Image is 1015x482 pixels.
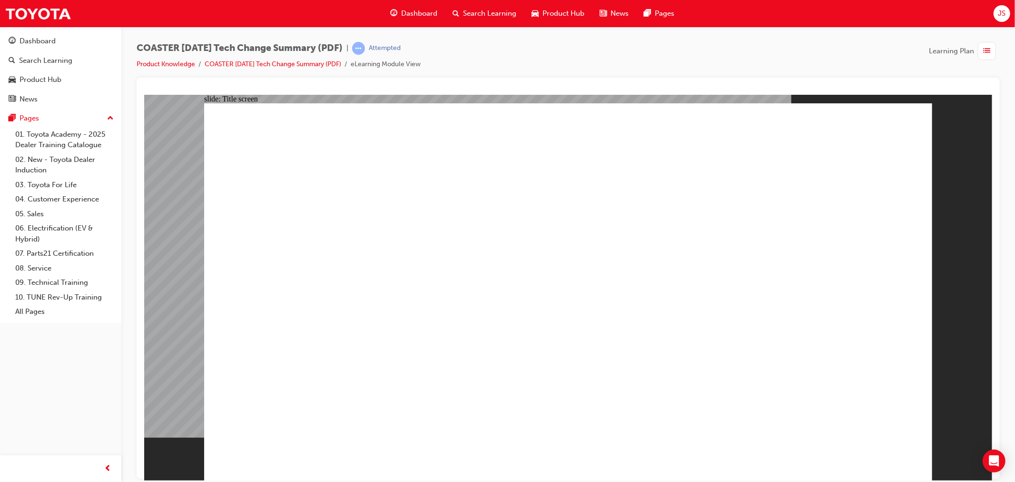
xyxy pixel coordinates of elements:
a: car-iconProduct Hub [524,4,592,23]
button: Learning Plan [929,42,1000,60]
img: Trak [5,3,71,24]
a: guage-iconDashboard [383,4,445,23]
div: Dashboard [20,36,56,47]
button: JS [994,5,1010,22]
a: 02. New - Toyota Dealer Induction [11,152,118,178]
a: Search Learning [4,52,118,70]
a: search-iconSearch Learning [445,4,524,23]
span: learningRecordVerb_ATTEMPT-icon [352,42,365,55]
div: Search Learning [19,55,72,66]
a: All Pages [11,304,118,319]
span: Search Learning [463,8,516,19]
span: pages-icon [9,114,16,123]
span: news-icon [600,8,607,20]
span: JS [998,8,1005,19]
button: DashboardSearch LearningProduct HubNews [4,30,118,110]
span: guage-icon [9,37,16,46]
a: 04. Customer Experience [11,192,118,207]
a: News [4,90,118,108]
span: Product Hub [542,8,584,19]
div: News [20,94,38,105]
a: 01. Toyota Academy - 2025 Dealer Training Catalogue [11,127,118,152]
span: car-icon [9,76,16,84]
button: Pages [4,110,118,127]
li: eLearning Module View [351,59,421,70]
a: COASTER [DATE] Tech Change Summary (PDF) [205,60,341,68]
a: Product Knowledge [137,60,195,68]
a: 06. Electrification (EV & Hybrid) [11,221,118,246]
a: Product Hub [4,71,118,89]
div: Open Intercom Messenger [983,450,1005,472]
span: up-icon [107,112,114,125]
div: Pages [20,113,39,124]
a: Dashboard [4,32,118,50]
div: Attempted [369,44,401,53]
span: car-icon [532,8,539,20]
span: search-icon [9,57,15,65]
span: Dashboard [401,8,437,19]
span: | [346,43,348,54]
a: pages-iconPages [636,4,682,23]
span: pages-icon [644,8,651,20]
a: 09. Technical Training [11,275,118,290]
span: guage-icon [390,8,397,20]
span: News [611,8,629,19]
div: Product Hub [20,74,61,85]
span: Learning Plan [929,46,974,57]
span: prev-icon [105,463,112,475]
span: COASTER [DATE] Tech Change Summary (PDF) [137,43,343,54]
span: search-icon [453,8,459,20]
a: 05. Sales [11,207,118,221]
span: list-icon [984,45,991,57]
a: 08. Service [11,261,118,276]
a: news-iconNews [592,4,636,23]
a: 03. Toyota For Life [11,178,118,192]
span: news-icon [9,95,16,104]
a: 07. Parts21 Certification [11,246,118,261]
a: 10. TUNE Rev-Up Training [11,290,118,305]
span: Pages [655,8,674,19]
